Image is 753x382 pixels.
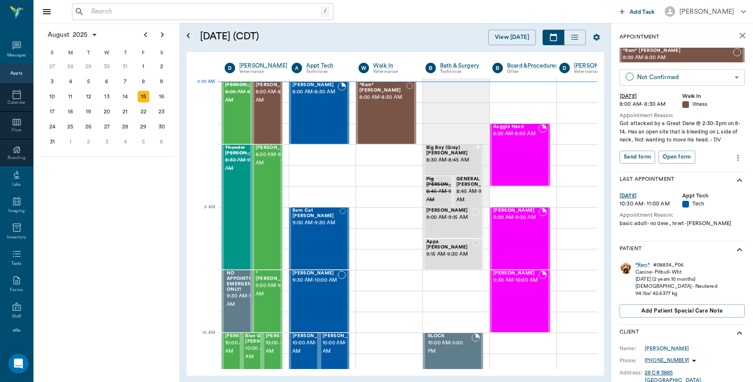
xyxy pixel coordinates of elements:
[138,61,149,72] div: Friday, August 1, 2025
[101,121,113,133] div: Wednesday, August 27, 2025
[225,82,267,88] span: [PERSON_NAME]
[227,271,265,292] span: NO APPOINTMENT! EMERGENCY ONLY!
[289,270,349,333] div: NOT_CONFIRMED, 9:30 AM - 10:00 AM
[426,239,473,250] span: Appa [PERSON_NAME]
[156,121,167,133] div: Saturday, August 30, 2025
[138,76,149,87] div: Friday, August 8, 2025
[289,207,349,270] div: NOT_CONFIRMED, 9:00 AM - 9:30 AM
[245,333,287,344] span: Blue Grass [PERSON_NAME]
[620,100,682,108] div: 8:00 AM - 8:30 AM
[12,182,21,188] div: Labs
[44,26,102,43] button: August2025
[735,175,745,185] svg: show more
[138,106,149,118] div: Friday, August 22, 2025
[426,145,474,156] span: Big Boy (Gray) [PERSON_NAME]
[7,234,26,241] div: Inventory
[679,7,734,17] div: [PERSON_NAME]
[623,54,733,62] span: 8:00 AM - 8:30 AM
[292,88,338,96] span: 8:00 AM - 8:30 AM
[138,136,149,148] div: Friday, September 5, 2025
[292,276,338,285] span: 9:30 AM - 10:00 AM
[222,144,252,270] div: CANCELED, 8:30 AM - 9:30 AM
[440,62,480,70] div: Bath & Surgery
[46,76,58,87] div: Sunday, August 3, 2025
[137,26,154,43] button: Previous page
[225,339,267,356] span: 10:00 AM - 10:30 AM
[620,112,745,120] div: Appointment Reason:
[359,82,406,93] span: *Ram* [PERSON_NAME]
[12,313,21,320] div: Staff
[101,76,113,87] div: Wednesday, August 6, 2025
[292,219,340,227] span: 9:00 AM - 9:30 AM
[658,151,695,164] button: Open form
[83,76,95,87] div: Tuesday, August 5, 2025
[456,187,498,204] span: 8:45 AM - 9:00 AM
[645,345,689,352] a: [PERSON_NAME]
[492,63,503,73] div: B
[620,357,645,364] div: Phone:
[423,207,483,238] div: NOT_CONFIRMED, 9:00 AM - 9:15 AM
[7,52,26,59] div: Messages
[653,262,684,269] div: # 08834_P06
[507,62,558,70] a: Board &Procedures
[682,192,745,200] div: Appt Tech
[225,88,267,105] span: 8:00 AM - 8:30 AM
[645,357,689,364] p: [PHONE_NUMBER]
[183,20,193,52] button: Open calendar
[256,145,297,151] span: [PERSON_NAME]
[453,176,483,207] div: NOT_CONFIRMED, 8:45 AM - 9:00 AM
[493,124,538,130] span: Auggie Hand
[156,76,167,87] div: Saturday, August 9, 2025
[507,68,558,75] div: Other
[252,144,283,270] div: NOT_CONFIRMED, 8:30 AM - 9:30 AM
[119,61,131,72] div: Thursday, July 31, 2025
[574,68,622,75] div: Veterinarian
[83,61,95,72] div: Tuesday, July 29, 2025
[225,145,267,156] span: Thunder [PERSON_NAME]
[156,106,167,118] div: Saturday, August 23, 2025
[101,61,113,72] div: Wednesday, July 30, 2025
[71,29,90,41] span: 2025
[428,333,471,339] span: BLOCK
[620,33,659,41] p: Appointment
[256,82,297,88] span: [PERSON_NAME]
[119,76,131,87] div: Thursday, August 7, 2025
[635,283,717,290] div: [DEMOGRAPHIC_DATA] - Neutered
[356,82,416,144] div: NOT_CONFIRMED, 8:00 AM - 8:30 AM
[252,82,283,144] div: CHECKED_IN, 8:00 AM - 8:30 AM
[306,68,346,75] div: Technician
[64,91,76,103] div: Monday, August 11, 2025
[493,130,538,138] span: 8:20 AM - 8:50 AM
[8,208,25,214] div: Imaging
[682,92,745,100] div: Walk In
[101,91,113,103] div: Wednesday, August 13, 2025
[423,144,483,176] div: BOOKED, 8:30 AM - 8:45 AM
[46,121,58,133] div: Sunday, August 24, 2025
[245,344,287,361] span: 10:00 AM - 10:30 AM
[426,187,468,204] span: 8:45 AM - 9:00 AM
[735,328,745,338] svg: show more
[635,276,717,283] div: [DATE] (2 years 10 months)
[138,121,149,133] div: Friday, August 29, 2025
[574,62,622,70] div: [PERSON_NAME]
[292,82,338,88] span: [PERSON_NAME]
[83,121,95,133] div: Tuesday, August 26, 2025
[682,100,745,108] div: Illness
[620,192,682,200] div: [DATE]
[620,304,745,318] button: Add patient Special Care Note
[635,290,717,297] div: 94 lbs / 42.6377 kg
[682,200,745,208] div: Tech
[252,270,283,333] div: NOT_CONFIRMED, 9:30 AM - 10:00 AM
[620,151,655,164] button: Send form
[266,333,307,339] span: [PERSON_NAME]
[490,270,550,333] div: BOOKED, 9:30 AM - 10:00 AM
[323,333,364,339] span: [PERSON_NAME]
[620,175,674,185] p: Last Appointment
[138,91,149,103] div: Today, Friday, August 15, 2025
[239,68,287,75] div: Veterinarian
[119,121,131,133] div: Thursday, August 28, 2025
[156,91,167,103] div: Saturday, August 16, 2025
[225,333,267,339] span: [PERSON_NAME]
[488,30,536,45] button: View [DATE]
